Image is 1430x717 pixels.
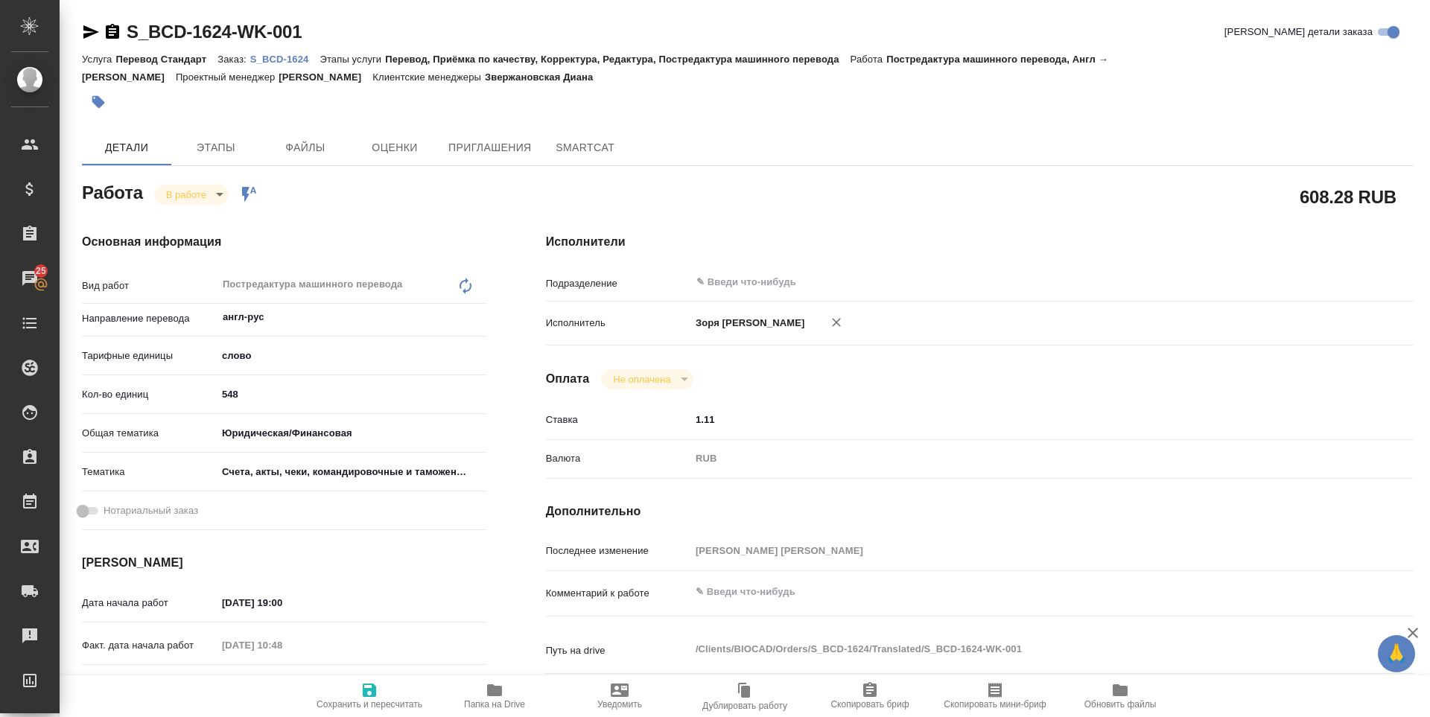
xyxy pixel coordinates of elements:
p: Перевод, Приёмка по качеству, Корректура, Редактура, Постредактура машинного перевода [385,54,850,65]
h4: Дополнительно [546,503,1414,520]
p: Тематика [82,465,217,479]
div: В работе [154,185,229,205]
div: В работе [601,369,693,389]
p: Общая тематика [82,426,217,441]
div: Счета, акты, чеки, командировочные и таможенные документы [217,459,486,485]
span: Сохранить и пересчитать [317,699,422,710]
button: В работе [162,188,211,201]
button: Не оплачена [608,373,675,386]
span: Файлы [270,138,341,157]
p: Проектный менеджер [176,71,279,83]
p: Зоря [PERSON_NAME] [690,316,805,331]
span: [PERSON_NAME] детали заказа [1224,25,1373,39]
input: Пустое поле [690,540,1341,561]
textarea: /Clients/BIOCAD/Orders/S_BCD-1624/Translated/S_BCD-1624-WK-001 [690,637,1341,662]
button: Добавить тэг [82,86,115,118]
button: Скопировать ссылку для ЯМессенджера [82,23,100,41]
span: Приглашения [448,138,532,157]
p: Комментарий к работе [546,586,690,601]
span: Скопировать бриф [830,699,909,710]
h4: [PERSON_NAME] [82,554,486,572]
p: Услуга [82,54,115,65]
span: Скопировать мини-бриф [944,699,1046,710]
span: 🙏 [1384,638,1409,669]
p: Звержановская Диана [485,71,604,83]
button: Сохранить и пересчитать [307,675,432,717]
span: Уведомить [597,699,642,710]
div: Юридическая/Финансовая [217,421,486,446]
p: Направление перевода [82,311,217,326]
p: Работа [851,54,887,65]
span: Папка на Drive [464,699,525,710]
span: Дублировать работу [702,701,787,711]
input: ✎ Введи что-нибудь [217,673,347,695]
span: SmartCat [550,138,621,157]
button: Удалить исполнителя [820,306,853,339]
button: Скопировать мини-бриф [932,675,1058,717]
p: Путь на drive [546,643,690,658]
p: Ставка [546,412,690,427]
button: Дублировать работу [682,675,807,717]
input: Пустое поле [217,634,347,656]
p: Последнее изменение [546,544,690,558]
button: Папка на Drive [432,675,557,717]
h2: 608.28 RUB [1300,184,1396,209]
span: Нотариальный заказ [104,503,198,518]
button: Open [478,316,481,319]
p: Факт. дата начала работ [82,638,217,653]
p: Заказ: [217,54,250,65]
button: 🙏 [1378,635,1415,672]
p: Тарифные единицы [82,348,217,363]
p: Кол-во единиц [82,387,217,402]
button: Open [1333,281,1336,284]
button: Уведомить [557,675,682,717]
p: Этапы услуги [320,54,385,65]
div: слово [217,343,486,369]
h2: Работа [82,178,143,205]
p: Дата начала работ [82,596,217,611]
p: S_BCD-1624 [250,54,320,65]
p: Валюта [546,451,690,466]
a: S_BCD-1624-WK-001 [127,22,302,42]
input: ✎ Введи что-нибудь [217,592,347,614]
button: Обновить файлы [1058,675,1183,717]
input: ✎ Введи что-нибудь [690,409,1341,430]
button: Скопировать бриф [807,675,932,717]
span: Оценки [359,138,430,157]
h4: Исполнители [546,233,1414,251]
input: ✎ Введи что-нибудь [217,383,486,405]
p: Подразделение [546,276,690,291]
span: Обновить файлы [1084,699,1157,710]
p: Вид работ [82,278,217,293]
h4: Оплата [546,370,590,388]
span: Детали [91,138,162,157]
button: Скопировать ссылку [104,23,121,41]
div: RUB [690,446,1341,471]
h4: Основная информация [82,233,486,251]
p: Клиентские менеджеры [372,71,485,83]
span: Этапы [180,138,252,157]
p: Исполнитель [546,316,690,331]
a: S_BCD-1624 [250,52,320,65]
p: [PERSON_NAME] [279,71,372,83]
span: 25 [27,264,55,278]
a: 25 [4,260,56,297]
input: ✎ Введи что-нибудь [695,273,1287,291]
p: Перевод Стандарт [115,54,217,65]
